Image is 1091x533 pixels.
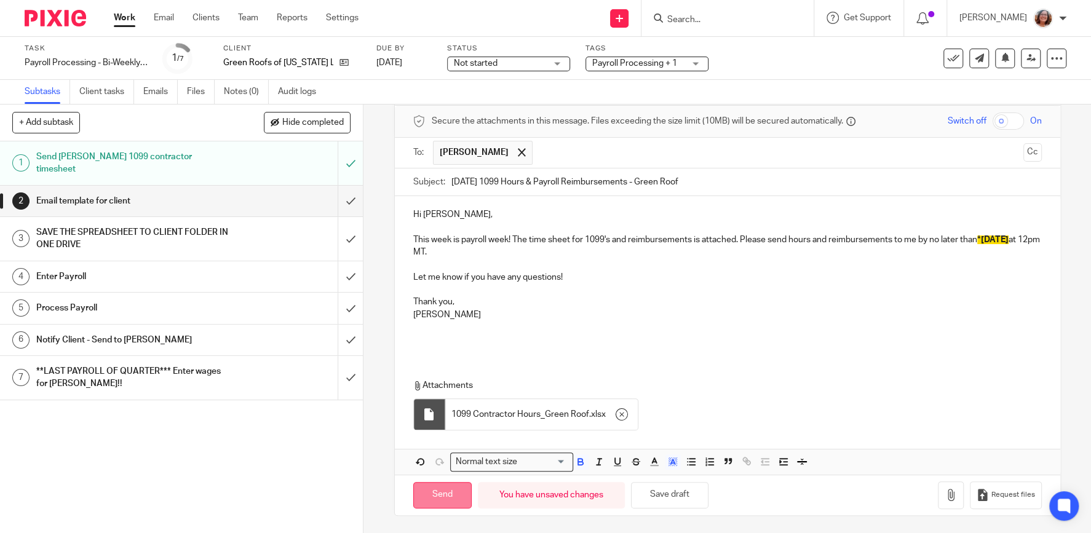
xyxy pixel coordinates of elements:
a: Notes (0) [224,80,269,104]
button: Request files [970,481,1041,509]
button: Save draft [631,482,708,508]
a: Settings [326,12,359,24]
h1: Send [PERSON_NAME] 1099 contractor timesheet [36,148,229,179]
a: Clients [192,12,220,24]
button: Hide completed [264,112,351,133]
div: Search for option [450,452,573,472]
p: Let me know if you have any questions! [413,258,1042,283]
div: 4 [12,268,30,285]
span: xlsx [591,408,606,420]
div: 6 [12,331,30,349]
span: Secure the attachments in this message. Files exceeding the size limit (10MB) will be secured aut... [432,115,843,127]
p: Thank you, [413,283,1042,309]
p: [PERSON_NAME] [413,309,1042,321]
div: 7 [12,369,30,386]
a: Subtasks [25,80,70,104]
h1: SAVE THE SPREADSHEET TO CLIENT FOLDER IN ONE DRIVE [36,223,229,255]
button: + Add subtask [12,112,80,133]
span: [DATE] [376,58,402,67]
h1: Process Payroll [36,299,229,317]
label: Tags [585,44,708,53]
p: Hi [PERSON_NAME], [413,208,1042,221]
a: Emails [143,80,178,104]
a: Files [187,80,215,104]
small: /7 [177,55,184,62]
div: 5 [12,299,30,317]
img: LB%20Reg%20Headshot%208-2-23.jpg [1033,9,1053,28]
span: Hide completed [282,118,344,128]
a: Reports [277,12,307,24]
div: Payroll Processing - Bi-Weekly - Green Roof [25,57,148,69]
span: Get Support [844,14,891,22]
label: Task [25,44,148,53]
button: Cc [1023,143,1042,162]
h1: Email template for client [36,192,229,210]
a: Client tasks [79,80,134,104]
a: Audit logs [278,80,325,104]
span: [PERSON_NAME] [440,146,509,159]
h1: Notify Client - Send to [PERSON_NAME] [36,331,229,349]
div: . [445,399,638,430]
span: On [1030,115,1042,127]
div: 1 [12,154,30,172]
label: Subject: [413,176,445,188]
span: Request files [991,490,1035,500]
img: Pixie [25,10,86,26]
input: Send [413,482,472,508]
input: Search [666,15,777,26]
label: Status [447,44,570,53]
h1: Enter Payroll [36,267,229,286]
div: 1 [172,51,184,65]
div: You have unsaved changes [478,482,625,508]
a: Team [238,12,258,24]
span: Switch off [948,115,986,127]
div: 3 [12,230,30,247]
span: Normal text size [453,456,520,468]
label: Client [223,44,361,53]
a: Email [154,12,174,24]
p: [PERSON_NAME] [959,12,1027,24]
span: Not started [454,59,498,68]
p: Attachments [413,379,1023,392]
span: Payroll Processing + 1 [592,59,677,68]
input: Search for option [522,456,566,468]
div: 2 [12,192,30,210]
p: This week is payroll week! The time sheet for 1099's and reimbursements is attached. Please send ... [413,221,1042,259]
label: To: [413,146,427,159]
h1: **LAST PAYROLL OF QUARTER*** Enter wages for [PERSON_NAME]!! [36,362,229,393]
span: 1099 Contractor Hours_Green Roof [451,408,589,420]
a: Work [114,12,135,24]
span: *[DATE] [977,235,1009,244]
label: Due by [376,44,432,53]
p: Green Roofs of [US_STATE] LLC [223,57,333,69]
